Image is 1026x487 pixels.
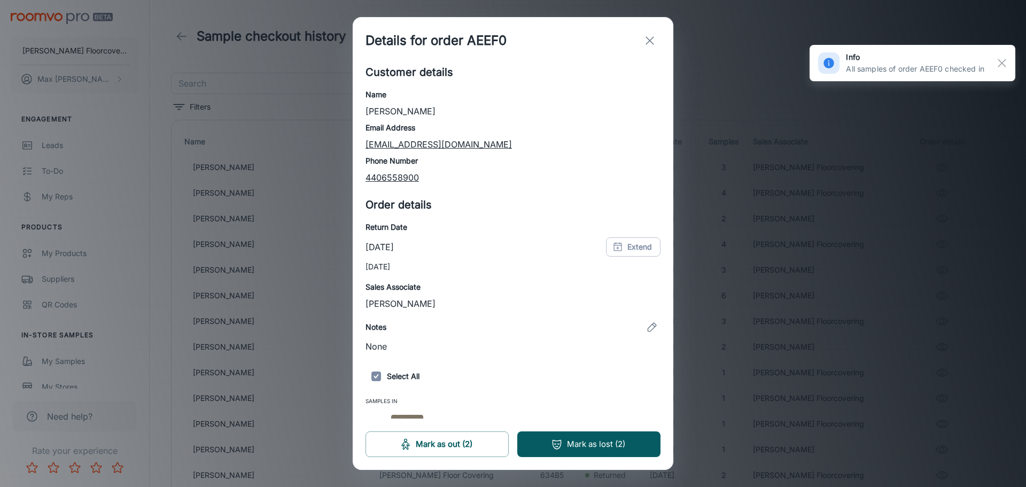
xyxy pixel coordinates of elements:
[366,281,660,293] h6: Sales Associate
[846,63,984,75] p: All samples of order AEEF0 checked in
[366,366,660,387] h6: Select All
[606,237,660,257] button: Extend
[639,30,660,51] button: exit
[366,221,660,233] h6: Return Date
[366,139,512,150] a: [EMAIL_ADDRESS][DOMAIN_NAME]
[366,197,660,213] h5: Order details
[366,431,509,457] button: Mark as out (2)
[366,297,660,310] p: [PERSON_NAME]
[366,105,660,118] p: [PERSON_NAME]
[366,172,419,183] a: 4406558900
[366,89,660,101] h6: Name
[366,321,386,333] h6: Notes
[366,396,660,411] span: Samples In
[366,122,660,134] h6: Email Address
[366,155,660,167] h6: Phone Number
[391,415,423,447] img: Free Spirit
[366,340,660,353] p: None
[517,431,660,457] button: Mark as lost (2)
[366,31,507,50] h1: Details for order AEEF0
[366,64,660,80] h5: Customer details
[366,241,394,253] p: [DATE]
[366,261,660,273] p: [DATE]
[846,51,984,63] h6: info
